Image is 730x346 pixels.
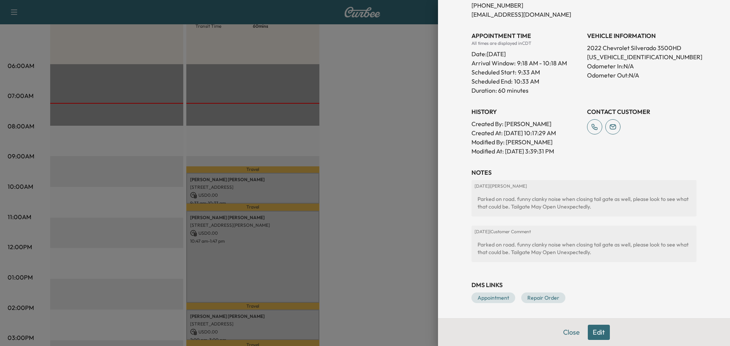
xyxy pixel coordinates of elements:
[471,128,581,137] p: Created At : [DATE] 10:17:29 AM
[471,46,581,58] div: Date: [DATE]
[587,71,697,80] p: Odometer Out: N/A
[587,52,697,62] p: [US_VEHICLE_IDENTIFICATION_NUMBER]
[471,137,581,147] p: Modified By : [PERSON_NAME]
[588,325,610,340] button: Edit
[518,68,540,77] p: 9:33 AM
[471,107,581,116] h3: History
[471,1,581,10] p: [PHONE_NUMBER]
[474,192,693,213] div: Parked on road. funny clanky noise when closing tail gate as well, please look to see what that c...
[587,43,697,52] p: 2022 Chevrolet Silverado 3500HD
[558,325,585,340] button: Close
[471,58,581,68] p: Arrival Window:
[471,77,513,86] p: Scheduled End:
[587,107,697,116] h3: CONTACT CUSTOMER
[471,292,515,303] a: Appointment
[471,68,516,77] p: Scheduled Start:
[474,229,693,235] p: [DATE] | Customer Comment
[474,238,693,259] div: Parked on road. funny clanky noise when closing tail gate as well, please look to see what that c...
[471,119,581,128] p: Created By : [PERSON_NAME]
[514,77,539,86] p: 10:33 AM
[517,58,567,68] span: 9:18 AM - 10:18 AM
[471,31,581,40] h3: APPOINTMENT TIME
[471,86,581,95] p: Duration: 60 minutes
[471,168,697,177] h3: NOTES
[471,280,697,289] h3: DMS Links
[521,292,565,303] a: Repair Order
[471,10,581,19] p: [EMAIL_ADDRESS][DOMAIN_NAME]
[471,40,581,46] div: All times are displayed in CDT
[587,31,697,40] h3: VEHICLE INFORMATION
[587,62,697,71] p: Odometer In: N/A
[474,183,693,189] p: [DATE] | [PERSON_NAME]
[471,147,581,156] p: Modified At : [DATE] 3:39:31 PM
